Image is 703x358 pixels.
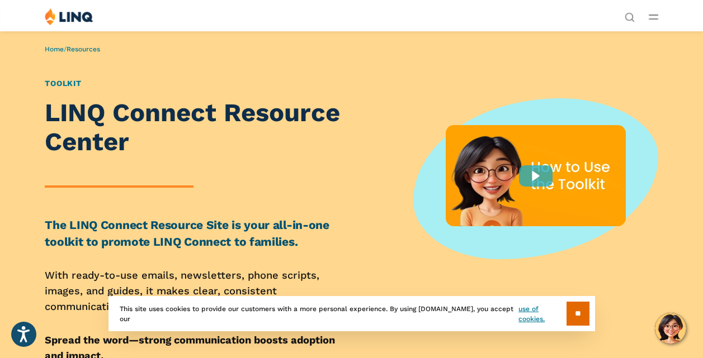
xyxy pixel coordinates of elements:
[67,45,100,53] a: Resources
[45,98,342,156] h1: LINQ Connect Resource Center
[45,45,64,53] a: Home
[655,313,686,344] button: Hello, have a question? Let’s chat.
[108,296,595,331] div: This site uses cookies to provide our customers with a more personal experience. By using [DOMAIN...
[625,11,635,21] button: Open Search Bar
[45,268,342,314] p: With ready-to-use emails, newsletters, phone scripts, images, and guides, it makes clear, consist...
[649,11,658,23] button: Open Main Menu
[625,8,635,21] nav: Utility Navigation
[45,45,100,53] span: /
[519,165,553,187] div: Play
[45,79,81,88] a: Toolkit
[518,304,566,324] a: use of cookies.
[45,8,93,25] img: LINQ | K‑12 Software
[45,218,329,249] strong: The LINQ Connect Resource Site is your all-in-one toolkit to promote LINQ Connect to families.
